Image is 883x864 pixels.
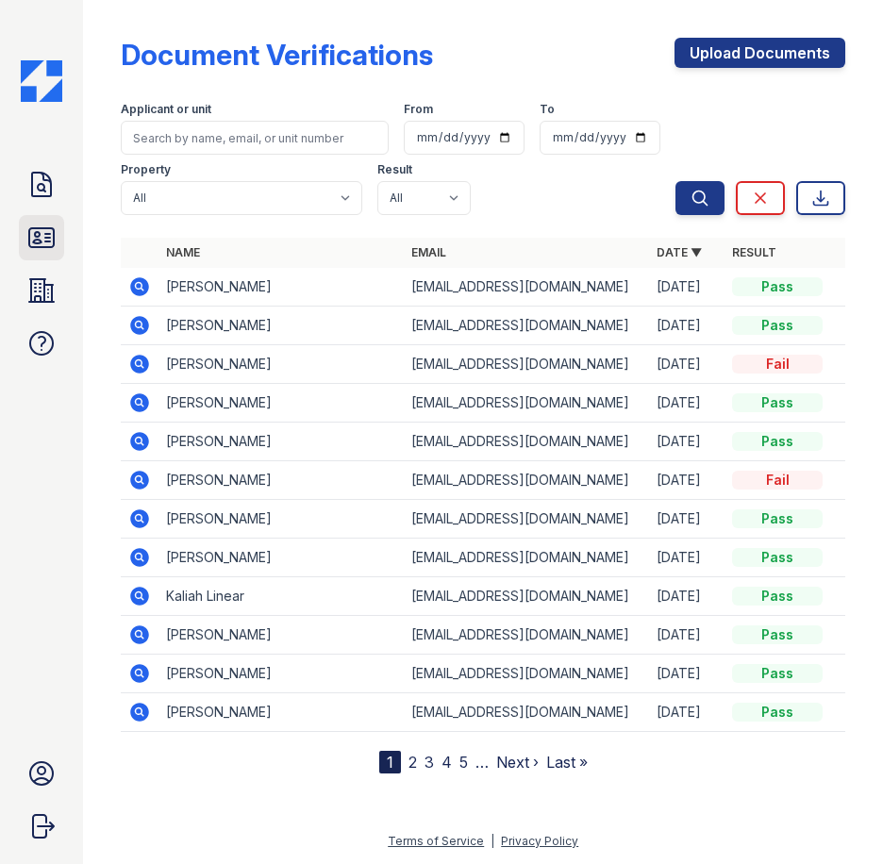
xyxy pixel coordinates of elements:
[732,432,823,451] div: Pass
[649,655,725,693] td: [DATE]
[404,307,649,345] td: [EMAIL_ADDRESS][DOMAIN_NAME]
[732,548,823,567] div: Pass
[649,616,725,655] td: [DATE]
[408,753,417,772] a: 2
[158,693,404,732] td: [PERSON_NAME]
[388,834,484,848] a: Terms of Service
[158,655,404,693] td: [PERSON_NAME]
[404,384,649,423] td: [EMAIL_ADDRESS][DOMAIN_NAME]
[166,245,200,259] a: Name
[404,423,649,461] td: [EMAIL_ADDRESS][DOMAIN_NAME]
[158,384,404,423] td: [PERSON_NAME]
[158,268,404,307] td: [PERSON_NAME]
[732,625,823,644] div: Pass
[158,539,404,577] td: [PERSON_NAME]
[649,345,725,384] td: [DATE]
[491,834,494,848] div: |
[158,616,404,655] td: [PERSON_NAME]
[425,753,434,772] a: 3
[475,751,489,773] span: …
[404,577,649,616] td: [EMAIL_ADDRESS][DOMAIN_NAME]
[732,664,823,683] div: Pass
[675,38,845,68] a: Upload Documents
[732,703,823,722] div: Pass
[649,539,725,577] td: [DATE]
[732,316,823,335] div: Pass
[158,500,404,539] td: [PERSON_NAME]
[459,753,468,772] a: 5
[649,461,725,500] td: [DATE]
[649,384,725,423] td: [DATE]
[501,834,578,848] a: Privacy Policy
[404,693,649,732] td: [EMAIL_ADDRESS][DOMAIN_NAME]
[158,307,404,345] td: [PERSON_NAME]
[21,60,62,102] img: CE_Icon_Blue-c292c112584629df590d857e76928e9f676e5b41ef8f769ba2f05ee15b207248.png
[404,461,649,500] td: [EMAIL_ADDRESS][DOMAIN_NAME]
[649,500,725,539] td: [DATE]
[732,587,823,606] div: Pass
[732,355,823,374] div: Fail
[732,393,823,412] div: Pass
[121,121,389,155] input: Search by name, email, or unit number
[649,423,725,461] td: [DATE]
[404,539,649,577] td: [EMAIL_ADDRESS][DOMAIN_NAME]
[158,423,404,461] td: [PERSON_NAME]
[158,345,404,384] td: [PERSON_NAME]
[404,616,649,655] td: [EMAIL_ADDRESS][DOMAIN_NAME]
[540,102,555,117] label: To
[404,655,649,693] td: [EMAIL_ADDRESS][DOMAIN_NAME]
[121,162,171,177] label: Property
[121,102,211,117] label: Applicant or unit
[121,38,433,72] div: Document Verifications
[404,268,649,307] td: [EMAIL_ADDRESS][DOMAIN_NAME]
[379,751,401,773] div: 1
[649,577,725,616] td: [DATE]
[649,268,725,307] td: [DATE]
[158,577,404,616] td: Kaliah Linear
[546,753,588,772] a: Last »
[158,461,404,500] td: [PERSON_NAME]
[732,471,823,490] div: Fail
[411,245,446,259] a: Email
[732,509,823,528] div: Pass
[496,753,539,772] a: Next ›
[404,500,649,539] td: [EMAIL_ADDRESS][DOMAIN_NAME]
[732,277,823,296] div: Pass
[441,753,452,772] a: 4
[732,245,776,259] a: Result
[649,693,725,732] td: [DATE]
[377,162,412,177] label: Result
[649,307,725,345] td: [DATE]
[404,102,433,117] label: From
[404,345,649,384] td: [EMAIL_ADDRESS][DOMAIN_NAME]
[657,245,702,259] a: Date ▼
